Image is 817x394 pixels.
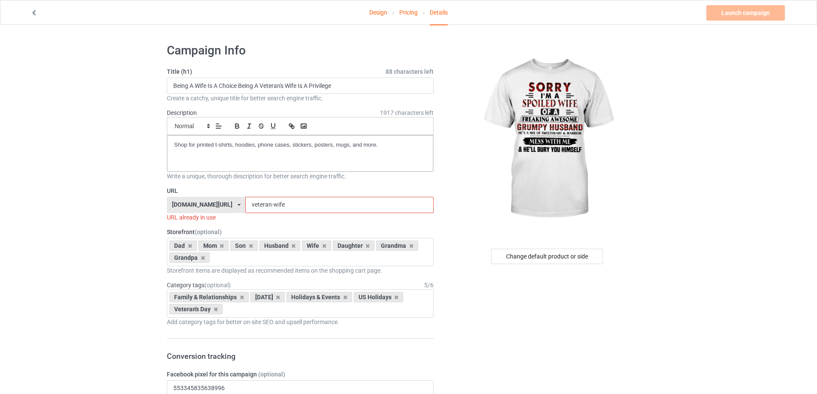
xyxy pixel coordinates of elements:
[259,241,301,251] div: Husband
[167,281,231,289] label: Category tags
[169,253,210,263] div: Grandpa
[230,241,258,251] div: Son
[169,241,197,251] div: Dad
[286,292,352,302] div: Holidays & Events
[250,292,285,302] div: [DATE]
[169,292,249,302] div: Family & Relationships
[199,241,229,251] div: Mom
[167,266,434,275] div: Storefront items are displayed as recommended items on the shopping cart page.
[380,108,434,117] span: 1917 characters left
[369,0,387,24] a: Design
[167,186,434,195] label: URL
[195,229,222,235] span: (optional)
[167,172,434,180] div: Write a unique, thorough description for better search engine traffic.
[258,371,285,378] span: (optional)
[386,67,434,76] span: 88 characters left
[167,67,434,76] label: Title (h1)
[167,228,434,236] label: Storefront
[430,0,448,25] div: Details
[167,109,197,116] label: Description
[167,43,434,58] h1: Campaign Info
[205,282,231,289] span: (optional)
[167,213,434,222] div: URL already in use
[172,202,232,208] div: [DOMAIN_NAME][URL]
[302,241,331,251] div: Wife
[174,141,426,149] p: Shop for printed t-shirts, hoodies, phone cases, stickers, posters, mugs, and more.
[354,292,404,302] div: US Holidays
[169,304,223,314] div: Veteran's Day
[167,318,434,326] div: Add category tags for better on-site SEO and upsell performance.
[491,249,603,264] div: Change default product or side
[399,0,418,24] a: Pricing
[424,281,434,289] div: 5 / 6
[167,94,434,102] div: Create a catchy, unique title for better search engine traffic.
[167,370,434,379] label: Facebook pixel for this campaign
[376,241,418,251] div: Grandma
[167,351,434,361] h3: Conversion tracking
[333,241,375,251] div: Daughter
